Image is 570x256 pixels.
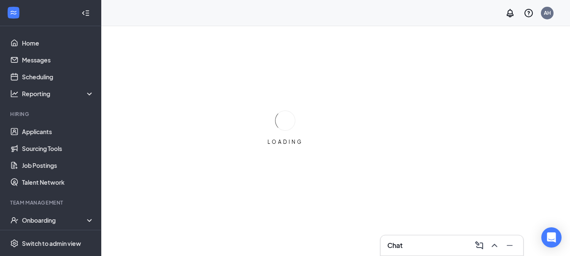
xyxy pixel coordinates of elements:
a: Messages [22,51,94,68]
button: ChevronUp [488,239,501,252]
div: Reporting [22,89,95,98]
a: Talent Network [22,174,94,191]
button: Minimize [503,239,516,252]
div: Hiring [10,110,92,118]
svg: Minimize [505,240,515,251]
svg: Collapse [81,9,90,17]
button: ComposeMessage [473,239,486,252]
svg: QuestionInfo [524,8,534,18]
div: AH [544,9,551,16]
div: Onboarding [22,216,87,224]
svg: Analysis [10,89,19,98]
a: Scheduling [22,68,94,85]
h3: Chat [387,241,403,250]
div: Open Intercom Messenger [541,227,562,248]
svg: ComposeMessage [474,240,484,251]
div: Switch to admin view [22,239,81,248]
div: Team Management [10,199,92,206]
svg: Notifications [505,8,515,18]
a: Job Postings [22,157,94,174]
a: Applicants [22,123,94,140]
svg: UserCheck [10,216,19,224]
a: Sourcing Tools [22,140,94,157]
svg: Settings [10,239,19,248]
svg: WorkstreamLogo [9,8,18,17]
a: Home [22,35,94,51]
svg: ChevronUp [489,240,500,251]
a: Team [22,229,94,245]
div: LOADING [264,138,306,146]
